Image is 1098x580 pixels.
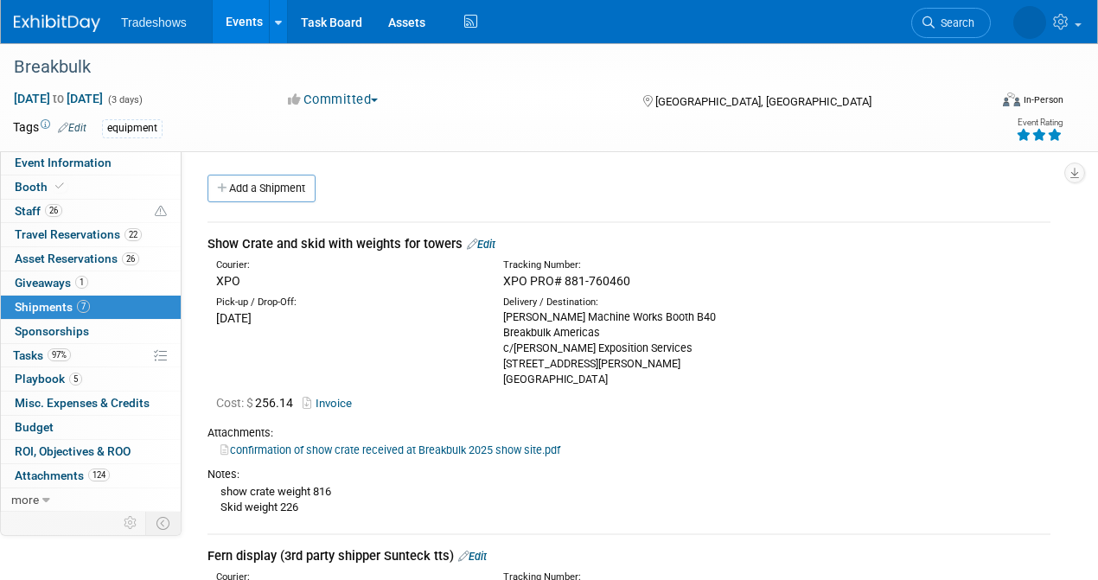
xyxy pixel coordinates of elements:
[15,444,131,458] span: ROI, Objectives & ROO
[216,258,477,272] div: Courier:
[1,488,181,512] a: more
[1,416,181,439] a: Budget
[88,468,110,481] span: 124
[15,227,142,241] span: Travel Reservations
[124,228,142,241] span: 22
[216,272,477,290] div: XPO
[13,118,86,138] td: Tags
[116,512,146,534] td: Personalize Event Tab Strip
[207,482,1050,516] div: show crate weight 816 Skid weight 226
[207,547,1050,565] div: Fern display (3rd party shipper Sunteck tts)
[106,94,143,105] span: (3 days)
[45,204,62,217] span: 26
[48,348,71,361] span: 97%
[122,252,139,265] span: 26
[503,309,764,387] div: [PERSON_NAME] Machine Works Booth B40 Breakbulk Americas c/[PERSON_NAME] Exposition Services [STR...
[458,550,487,563] a: Edit
[1,223,181,246] a: Travel Reservations22
[1,271,181,295] a: Giveaways1
[1,344,181,367] a: Tasks97%
[1,151,181,175] a: Event Information
[303,397,359,410] a: Invoice
[216,396,255,410] span: Cost: $
[155,204,167,220] span: Potential Scheduling Conflict -- at least one attendee is tagged in another overlapping event.
[50,92,67,105] span: to
[207,235,1050,253] div: Show Crate and skid with weights for towers
[11,493,39,507] span: more
[15,396,150,410] span: Misc. Expenses & Credits
[121,16,187,29] span: Tradeshows
[935,16,974,29] span: Search
[503,274,630,288] span: XPO PRO# 881-760460
[13,348,71,362] span: Tasks
[216,396,300,410] span: 256.14
[15,372,82,386] span: Playbook
[1,367,181,391] a: Playbook5
[1,440,181,463] a: ROI, Objectives & ROO
[15,468,110,482] span: Attachments
[15,324,89,338] span: Sponsorships
[910,90,1064,116] div: Event Format
[1,320,181,343] a: Sponsorships
[69,373,82,386] span: 5
[15,252,139,265] span: Asset Reservations
[75,276,88,289] span: 1
[1,392,181,415] a: Misc. Expenses & Credits
[1,464,181,488] a: Attachments124
[58,122,86,134] a: Edit
[207,467,1050,482] div: Notes:
[503,258,836,272] div: Tracking Number:
[14,15,100,32] img: ExhibitDay
[1,296,181,319] a: Shipments7
[1003,92,1020,106] img: Format-Inperson.png
[503,296,764,309] div: Delivery / Destination:
[282,91,385,109] button: Committed
[77,300,90,313] span: 7
[216,296,477,309] div: Pick-up / Drop-Off:
[102,119,163,137] div: equipment
[15,156,112,169] span: Event Information
[55,182,64,191] i: Booth reservation complete
[146,512,182,534] td: Toggle Event Tabs
[911,8,991,38] a: Search
[8,52,974,83] div: Breakbulk
[655,95,871,108] span: [GEOGRAPHIC_DATA], [GEOGRAPHIC_DATA]
[1,247,181,271] a: Asset Reservations26
[1013,6,1046,39] img: Kay Reynolds
[15,180,67,194] span: Booth
[1,200,181,223] a: Staff26
[207,425,1050,441] div: Attachments:
[15,276,88,290] span: Giveaways
[220,443,560,456] a: confirmation of show crate received at Breakbulk 2025 show site.pdf
[15,204,62,218] span: Staff
[15,420,54,434] span: Budget
[216,309,477,327] div: [DATE]
[13,91,104,106] span: [DATE] [DATE]
[15,300,90,314] span: Shipments
[1023,93,1063,106] div: In-Person
[467,238,495,251] a: Edit
[207,175,316,202] a: Add a Shipment
[1,175,181,199] a: Booth
[1016,118,1063,127] div: Event Rating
